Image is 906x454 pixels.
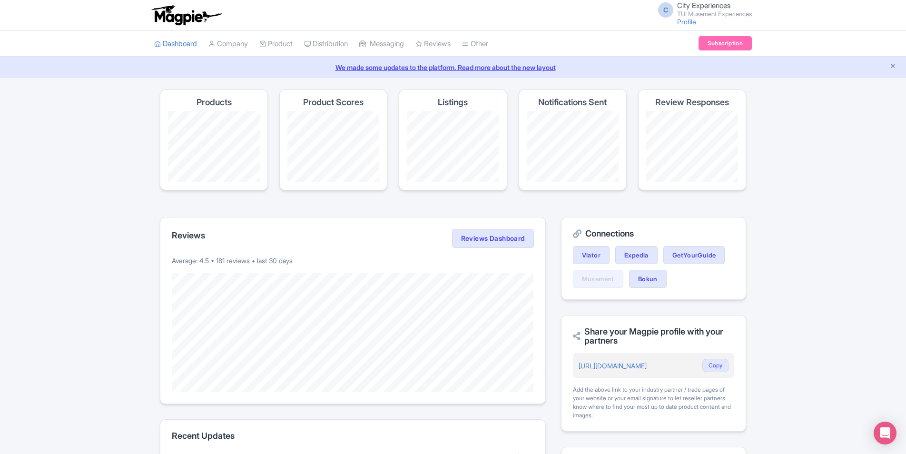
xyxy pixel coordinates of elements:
[699,36,752,50] a: Subscription
[573,246,610,264] a: Viator
[655,98,729,107] h4: Review Responses
[538,98,607,107] h4: Notifications Sent
[874,422,896,444] div: Open Intercom Messenger
[663,246,725,264] a: GetYourGuide
[149,5,223,26] img: logo-ab69f6fb50320c5b225c76a69d11143b.png
[462,31,488,57] a: Other
[259,31,293,57] a: Product
[359,31,404,57] a: Messaging
[172,231,205,240] h2: Reviews
[6,62,900,72] a: We made some updates to the platform. Read more about the new layout
[172,431,534,441] h2: Recent Updates
[415,31,451,57] a: Reviews
[677,1,730,10] span: City Experiences
[304,31,348,57] a: Distribution
[208,31,248,57] a: Company
[658,2,673,18] span: C
[702,359,729,372] button: Copy
[573,270,623,288] a: Musement
[438,98,468,107] h4: Listings
[629,270,667,288] a: Bokun
[579,362,647,370] a: [URL][DOMAIN_NAME]
[172,256,534,266] p: Average: 4.5 • 181 reviews • last 30 days
[573,327,734,346] h2: Share your Magpie profile with your partners
[889,61,896,72] button: Close announcement
[677,18,696,26] a: Profile
[652,2,752,17] a: C City Experiences TUI Musement Experiences
[615,246,658,264] a: Expedia
[154,31,197,57] a: Dashboard
[573,229,734,238] h2: Connections
[573,385,734,420] div: Add the above link to your industry partner / trade pages of your website or your email signature...
[197,98,232,107] h4: Products
[303,98,364,107] h4: Product Scores
[677,11,752,17] small: TUI Musement Experiences
[452,229,534,248] a: Reviews Dashboard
